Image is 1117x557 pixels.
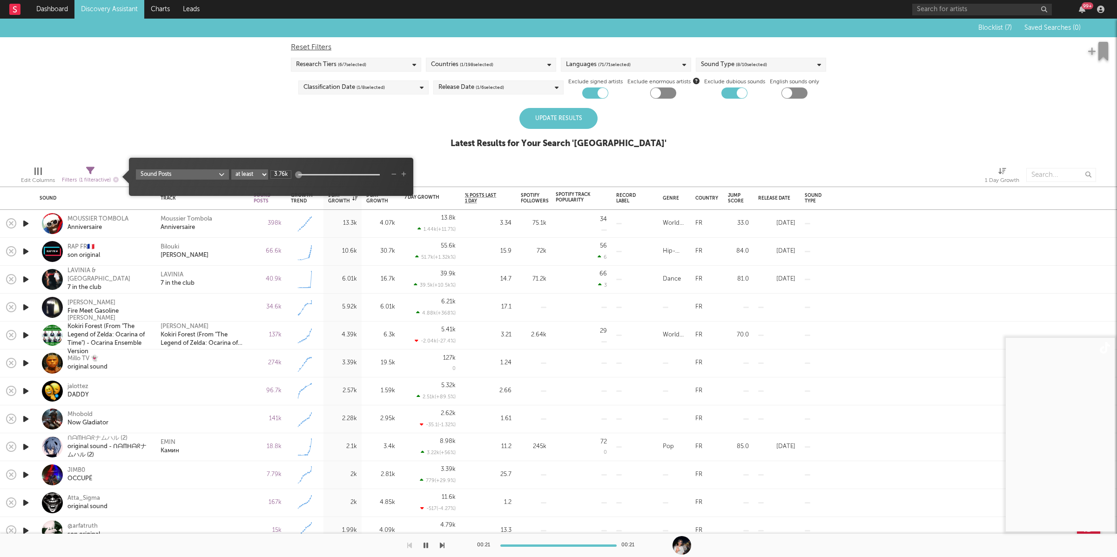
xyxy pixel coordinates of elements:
div: 2k [328,469,357,480]
span: Saved Searches [1024,25,1081,31]
div: 1.24 [465,357,511,369]
a: Millo TV 👻original sound [67,355,108,371]
div: Sound Type [805,193,821,204]
div: [DATE] [758,218,795,229]
div: Track [161,195,240,201]
div: original sound - ᑎᗩᗰᕼᗩᖇナムハル (2) [67,443,149,459]
div: 4.79k [440,522,456,528]
div: 2.28k [328,413,357,424]
div: Languages [566,59,631,70]
div: Mhobold [67,410,108,419]
div: FR [695,218,702,229]
span: ( 71 / 71 selected) [598,59,631,70]
a: MOUSSIER TOMBOLAAnniversaire [67,215,128,232]
div: Now Gladiator [67,419,108,427]
button: Exclude enormous artists [693,76,700,85]
div: 3.4k [366,441,395,452]
div: 25.7 [465,469,511,480]
div: 00:21 [621,540,640,551]
div: 3.6k ( +305 % ) [420,533,456,539]
div: 5.41k [441,327,456,333]
div: ᑎᗩᗰᕼᗩᖇナムハル (2) [67,434,149,443]
div: FR [695,469,702,480]
div: 19.5k [366,357,395,369]
div: [PERSON_NAME] [67,299,119,307]
div: 7.79k [254,469,282,480]
span: ( 7 ) [1005,25,1012,31]
div: original sound [67,503,108,511]
div: Kokiri Forest (From "The Legend of Zelda: Ocarina of Time") - Ocarina Ensemble Version [67,322,149,356]
div: [DATE] [758,274,795,285]
div: JIMB0 [67,466,92,475]
div: 3.39k [441,466,456,472]
div: 72k [521,246,546,257]
div: 56 [600,243,607,249]
div: 6 [598,254,607,260]
div: 14.7 [465,274,511,285]
div: 66.6k [254,246,282,257]
span: ( 0 ) [1073,25,1081,31]
div: 4.09k [366,525,395,536]
div: 2.81k [366,469,395,480]
a: Moussier Tombola [161,215,212,223]
div: Worldwide [663,218,686,229]
div: Spotify Followers [521,193,549,204]
div: Atta_Sigma [67,494,108,503]
div: 2.57k [328,385,357,396]
div: 6.21k [441,299,456,305]
div: 81.0 [728,274,749,285]
div: 13.3k [328,218,357,229]
div: 13.3 [465,525,511,536]
div: Jump Score [728,193,744,204]
span: ( 1 / 8 selected) [357,82,385,93]
div: 2.51k ( +89.5 % ) [417,394,456,400]
div: 4.85k [366,497,395,508]
div: 11.6k [442,494,456,500]
div: Sound Posts [141,170,219,179]
div: 2.95k [366,413,395,424]
div: 1 Day Growth [985,175,1019,186]
div: 15.9 [465,246,511,257]
div: 34.6k [254,302,282,313]
a: MhoboldNow Gladiator [67,410,108,427]
a: EMIN [161,438,175,447]
div: 39.9k [440,271,456,277]
div: OCCUPÉ [67,475,92,483]
div: Anniversaire [161,223,195,232]
div: 1 Day Growth [328,193,357,204]
span: ( 1 / 6 selected) [476,82,504,93]
div: Камин [161,447,179,455]
div: Filters(1 filter active) [62,163,119,190]
a: [PERSON_NAME]Fire Meet Gasoline [67,299,119,315]
div: @arfatruth [67,522,100,530]
div: Country [695,195,718,201]
span: Exclude enormous artists [627,76,700,87]
div: Millo TV 👻 [67,355,108,363]
div: 71.2k [521,274,546,285]
div: FR [695,413,702,424]
div: Update Results [519,108,598,129]
div: 1.44k ( +11.7 % ) [417,226,456,232]
div: 1.61 [465,413,511,424]
input: Search for artists [912,4,1052,15]
div: son original [67,530,100,539]
div: FR [695,302,702,313]
a: LAVINIA [161,271,183,279]
div: original sound [67,363,108,371]
div: 398k [254,218,282,229]
div: Dance [663,274,681,285]
a: JIMB0OCCUPÉ [67,466,92,483]
div: FR [695,246,702,257]
div: [PERSON_NAME] [67,314,149,322]
div: 1.99k [328,525,357,536]
div: Classification Date [303,82,385,93]
div: 5.92k [328,302,357,313]
div: FR [695,525,702,536]
a: [PERSON_NAME] [161,251,209,260]
div: Worldwide [663,329,686,341]
div: 75.1k [521,218,546,229]
div: 7 in the club [161,279,195,288]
